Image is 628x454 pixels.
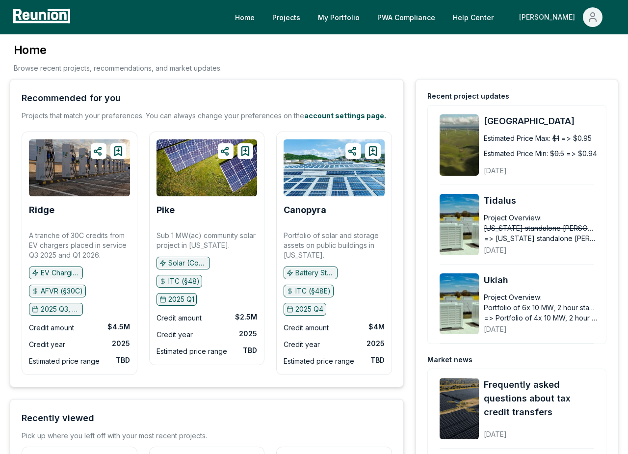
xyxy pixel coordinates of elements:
div: Credit year [29,339,65,350]
a: Projects [264,7,308,27]
div: Estimated price range [157,346,227,357]
div: Recommended for you [22,91,121,105]
div: 2025 [112,339,130,348]
div: 2025 [239,329,257,339]
a: Help Center [445,7,501,27]
div: Estimated price range [29,355,100,367]
span: $1 [552,133,559,143]
span: => $0.95 [561,133,592,143]
div: Project Overview: [484,213,542,223]
div: Market news [427,355,472,365]
span: => $0.94 [566,148,597,159]
div: TBD [243,346,257,355]
img: Frequently asked questions about tax credit transfers [440,378,479,439]
button: EV Charging Infrastructure [29,267,83,279]
div: Credit amount [157,312,202,324]
img: Tidalus [440,194,479,255]
button: [PERSON_NAME] [511,7,610,27]
a: My Portfolio [310,7,367,27]
a: account settings page. [304,111,386,120]
p: 2025 Q1 [168,294,194,304]
span: Portfolio of 6x 10 MW, 2 hour standalone storage projects in a single state. Projects are being p... [484,302,598,313]
p: ITC (§48) [168,276,200,286]
a: Canopyra [284,205,326,215]
div: Pick up where you left off with your most recent projects. [22,431,207,441]
p: AFVR (§30C) [41,286,83,296]
a: Home [227,7,262,27]
img: Canopyra [284,139,385,196]
p: 2025 Q4 [295,304,323,314]
a: Ridge [29,205,54,215]
div: Recent project updates [427,91,509,101]
p: ITC (§48E) [295,286,331,296]
div: TBD [370,355,385,365]
div: $4.5M [107,322,130,332]
div: TBD [116,355,130,365]
button: Solar (Community) [157,257,210,269]
button: 2025 Q4 [284,303,326,316]
div: Estimated price range [284,355,354,367]
div: Credit amount [284,322,329,334]
p: Sub 1 MW(ac) community solar project in [US_STATE]. [157,231,258,250]
span: Projects that match your preferences. You can always change your preferences on the [22,111,304,120]
button: 2025 Q3, 2026 Q1 [29,303,83,316]
button: 2025 Q1 [157,293,197,306]
p: 2025 Q3, 2026 Q1 [41,304,80,314]
div: Credit year [157,329,193,341]
div: [DATE] [484,422,594,439]
a: PWA Compliance [369,7,443,27]
span: => Portfolio of 4x 10 MW, 2 hour standalone storage projects in a single state. Projects are bein... [484,313,598,323]
img: Canyon Ridge [440,114,479,176]
img: Ridge [29,139,130,196]
span: => [US_STATE] standalone [PERSON_NAME] utility scale 150 MW, 4+ hour project PIS in [DATE]. $35 t... [484,233,598,243]
span: [US_STATE] standalone [PERSON_NAME] utility scale 150 MW, 4+ hour project PIS in [DATE]. [484,223,598,233]
div: $2.5M [235,312,257,322]
p: Solar (Community) [168,258,208,268]
div: [PERSON_NAME] [519,7,579,27]
div: Estimated Price Min: [484,148,548,159]
p: A tranche of 30C credits from EV chargers placed in service Q3 2025 and Q1 2026. [29,231,130,260]
div: 2025 [366,339,385,348]
div: Credit amount [29,322,74,334]
p: Browse recent projects, recommendations, and market updates. [14,63,222,73]
a: Pike [157,205,175,215]
a: Frequently asked questions about tax credit transfers [484,378,594,419]
div: $4M [368,322,385,332]
span: $0.5 [550,148,564,159]
p: Portfolio of solar and storage assets on public buildings in [US_STATE]. [284,231,385,260]
img: Pike [157,139,258,196]
p: Battery Storage, Solar (C&I) [295,268,335,278]
img: Ukiah [440,273,479,335]
h3: Home [14,42,222,58]
button: Battery Storage, Solar (C&I) [284,267,338,279]
div: Project Overview: [484,292,542,302]
p: EV Charging Infrastructure [41,268,80,278]
div: Credit year [284,339,320,350]
div: Estimated Price Max: [484,133,550,143]
nav: Main [227,7,618,27]
div: Recently viewed [22,411,94,425]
